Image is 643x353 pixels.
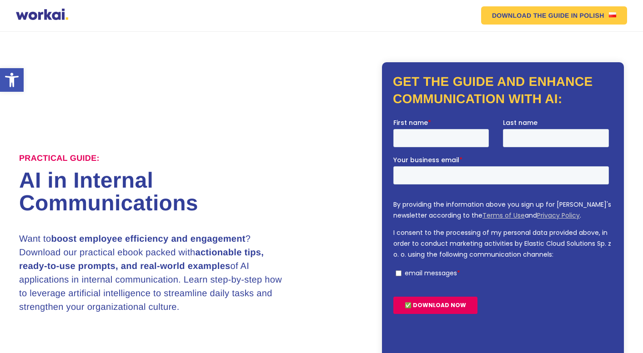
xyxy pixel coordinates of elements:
[19,154,100,164] label: Practical Guide:
[393,73,613,108] h2: Get the guide and enhance communication with AI:
[19,248,264,271] strong: actionable tips, ready-to-use prompts, and real-world examples
[19,232,291,314] h3: Want to ? Download our practical ebook packed with of AI applications in internal communication. ...
[492,12,569,19] em: DOWNLOAD THE GUIDE
[19,169,321,215] h1: AI in Internal Communications
[481,6,627,25] a: DOWNLOAD THE GUIDEIN POLISHUS flag
[51,234,245,244] strong: boost employee efficiency and engagement
[609,12,616,17] img: US flag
